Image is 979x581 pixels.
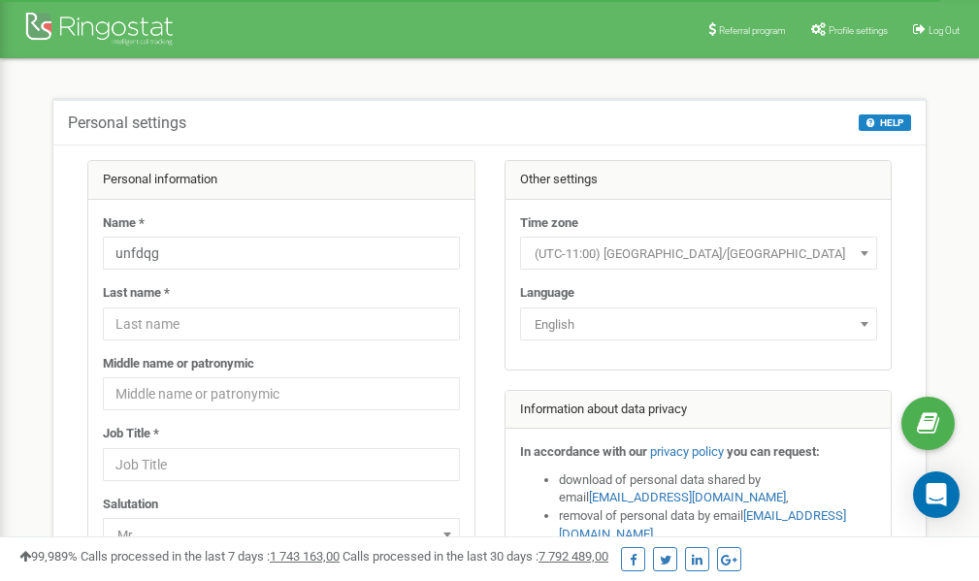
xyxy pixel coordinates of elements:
input: Last name [103,307,460,340]
label: Salutation [103,496,158,514]
span: Calls processed in the last 7 days : [81,549,340,564]
label: Time zone [520,214,578,233]
span: Calls processed in the last 30 days : [343,549,608,564]
span: (UTC-11:00) Pacific/Midway [520,237,877,270]
strong: In accordance with our [520,444,647,459]
span: Mr. [103,518,460,551]
input: Job Title [103,448,460,481]
span: English [520,307,877,340]
li: download of personal data shared by email , [559,471,877,507]
span: Log Out [929,25,960,36]
input: Middle name or patronymic [103,377,460,410]
strong: you can request: [727,444,820,459]
label: Job Title * [103,425,159,443]
u: 7 792 489,00 [538,549,608,564]
li: removal of personal data by email , [559,507,877,543]
div: Open Intercom Messenger [913,471,960,518]
label: Language [520,284,574,303]
span: Mr. [110,522,453,549]
label: Name * [103,214,145,233]
span: Referral program [719,25,786,36]
input: Name [103,237,460,270]
span: (UTC-11:00) Pacific/Midway [527,241,870,268]
button: HELP [859,114,911,131]
div: Personal information [88,161,474,200]
span: English [527,311,870,339]
span: Profile settings [829,25,888,36]
label: Middle name or patronymic [103,355,254,373]
a: [EMAIL_ADDRESS][DOMAIN_NAME] [589,490,786,504]
h5: Personal settings [68,114,186,132]
label: Last name * [103,284,170,303]
span: 99,989% [19,549,78,564]
div: Information about data privacy [506,391,892,430]
a: privacy policy [650,444,724,459]
u: 1 743 163,00 [270,549,340,564]
div: Other settings [506,161,892,200]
